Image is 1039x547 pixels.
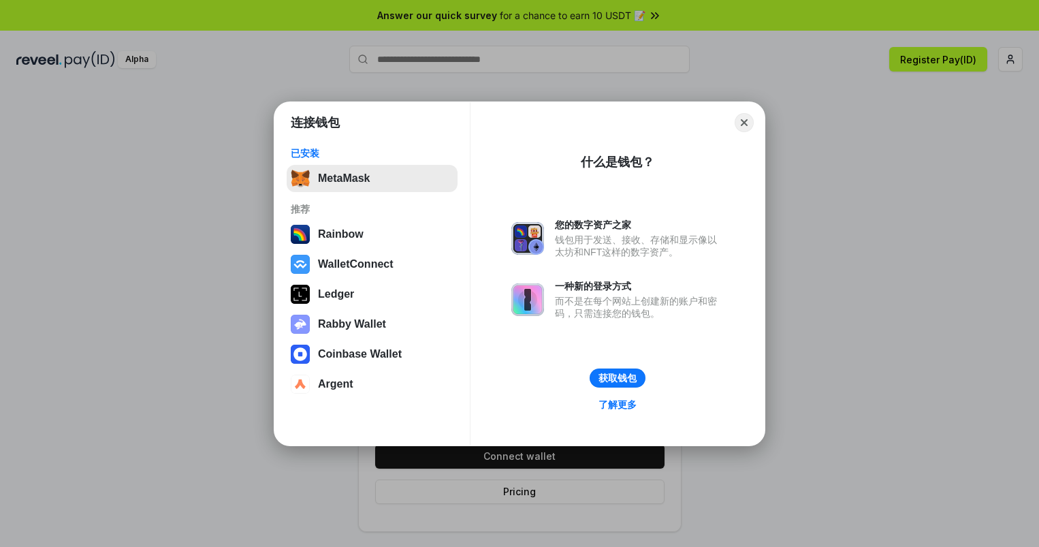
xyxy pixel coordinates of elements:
img: svg+xml,%3Csvg%20xmlns%3D%22http%3A%2F%2Fwww.w3.org%2F2000%2Fsvg%22%20fill%3D%22none%22%20viewBox... [511,222,544,255]
button: Coinbase Wallet [287,341,458,368]
div: 什么是钱包？ [581,154,654,170]
div: WalletConnect [318,258,394,270]
img: svg+xml,%3Csvg%20xmlns%3D%22http%3A%2F%2Fwww.w3.org%2F2000%2Fsvg%22%20width%3D%2228%22%20height%3... [291,285,310,304]
div: Ledger [318,288,354,300]
img: svg+xml,%3Csvg%20fill%3D%22none%22%20height%3D%2233%22%20viewBox%3D%220%200%2035%2033%22%20width%... [291,169,310,188]
img: svg+xml,%3Csvg%20width%3D%2228%22%20height%3D%2228%22%20viewBox%3D%220%200%2028%2028%22%20fill%3D... [291,255,310,274]
div: Rabby Wallet [318,318,386,330]
button: WalletConnect [287,251,458,278]
div: 获取钱包 [598,372,637,384]
div: 推荐 [291,203,453,215]
div: 您的数字资产之家 [555,219,724,231]
div: 钱包用于发送、接收、存储和显示像以太坊和NFT这样的数字资产。 [555,234,724,258]
a: 了解更多 [590,396,645,413]
button: Argent [287,371,458,398]
div: Argent [318,378,353,390]
button: 获取钱包 [590,369,645,388]
button: Ledger [287,281,458,308]
h1: 连接钱包 [291,114,340,131]
div: 了解更多 [598,398,637,411]
img: svg+xml,%3Csvg%20width%3D%2228%22%20height%3D%2228%22%20viewBox%3D%220%200%2028%2028%22%20fill%3D... [291,345,310,364]
button: Close [735,113,754,132]
button: Rainbow [287,221,458,248]
div: Rainbow [318,228,364,240]
img: svg+xml,%3Csvg%20width%3D%22120%22%20height%3D%22120%22%20viewBox%3D%220%200%20120%20120%22%20fil... [291,225,310,244]
img: svg+xml,%3Csvg%20xmlns%3D%22http%3A%2F%2Fwww.w3.org%2F2000%2Fsvg%22%20fill%3D%22none%22%20viewBox... [291,315,310,334]
button: Rabby Wallet [287,311,458,338]
div: 已安装 [291,147,453,159]
div: Coinbase Wallet [318,348,402,360]
img: svg+xml,%3Csvg%20xmlns%3D%22http%3A%2F%2Fwww.w3.org%2F2000%2Fsvg%22%20fill%3D%22none%22%20viewBox... [511,283,544,316]
div: 一种新的登录方式 [555,280,724,292]
div: 而不是在每个网站上创建新的账户和密码，只需连接您的钱包。 [555,295,724,319]
img: svg+xml,%3Csvg%20width%3D%2228%22%20height%3D%2228%22%20viewBox%3D%220%200%2028%2028%22%20fill%3D... [291,375,310,394]
button: MetaMask [287,165,458,192]
div: MetaMask [318,172,370,185]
